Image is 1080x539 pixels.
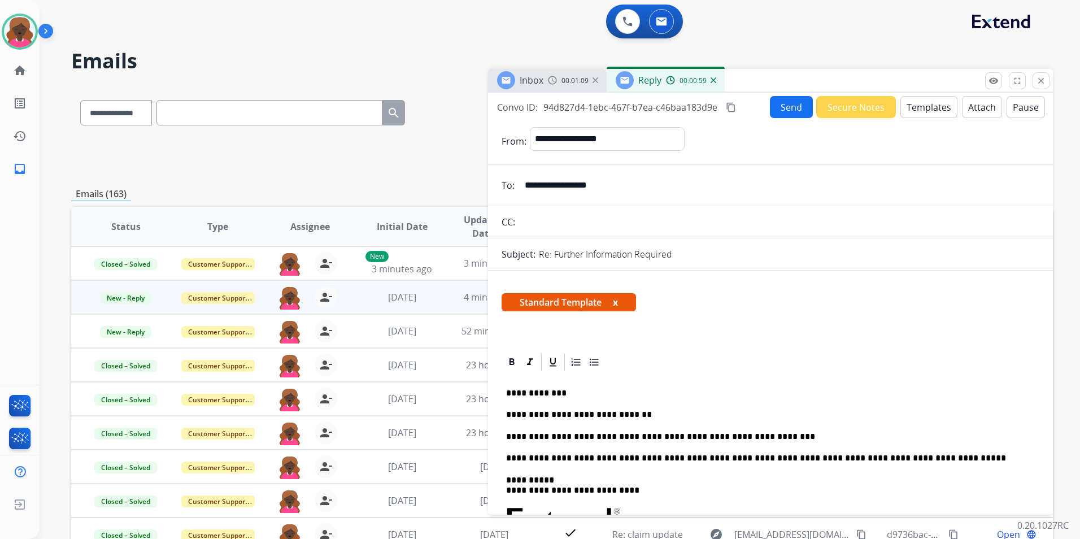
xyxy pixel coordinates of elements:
span: Standard Template [502,293,636,311]
p: From: [502,134,526,148]
span: Type [207,220,228,233]
span: Inbox [520,74,543,86]
mat-icon: person_remove [319,392,333,406]
button: Attach [962,96,1002,118]
mat-icon: person_remove [319,460,333,473]
span: Reply [638,74,661,86]
img: agent-avatar [278,388,301,411]
span: [DATE] [388,427,416,439]
mat-icon: person_remove [319,290,333,304]
div: Bold [503,354,520,371]
span: 3 minutes ago [464,257,524,269]
mat-icon: inbox [13,162,27,176]
span: [DATE] [388,393,416,405]
span: [DATE] [388,460,416,473]
span: 94d827d4-1ebc-467f-b7ea-c46baa183d9e [543,101,717,114]
p: Emails (163) [71,187,131,201]
p: New [365,251,389,262]
span: 52 minutes ago [461,325,527,337]
span: Status [111,220,141,233]
span: 3 minutes ago [372,263,432,275]
span: 00:00:59 [680,76,707,85]
div: Italic [521,354,538,371]
div: Ordered List [568,354,585,371]
p: Convo ID: [497,101,538,114]
button: Send [770,96,813,118]
span: 00:01:09 [561,76,589,85]
span: New - Reply [100,292,151,304]
span: [DATE] [480,494,508,507]
span: Customer Support [181,326,255,338]
mat-icon: person_remove [319,358,333,372]
mat-icon: close [1036,76,1046,86]
span: Customer Support [181,360,255,372]
mat-icon: list_alt [13,97,27,110]
mat-icon: person_remove [319,324,333,338]
span: Updated Date [458,213,508,240]
mat-icon: home [13,64,27,77]
span: Assignee [290,220,330,233]
mat-icon: fullscreen [1012,76,1022,86]
span: Customer Support [181,495,255,507]
p: Subject: [502,247,535,261]
span: Closed – Solved [94,462,157,473]
span: Closed – Solved [94,360,157,372]
p: Re: Further Information Required [539,247,672,261]
span: Customer Support [181,258,255,270]
img: agent-avatar [278,252,301,276]
span: [DATE] [388,291,416,303]
div: Underline [545,354,561,371]
button: Pause [1007,96,1045,118]
img: agent-avatar [278,455,301,479]
span: 4 minutes ago [464,291,524,303]
mat-icon: history [13,129,27,143]
span: [DATE] [388,359,416,371]
span: Customer Support [181,394,255,406]
span: Initial Date [377,220,428,233]
span: 23 hours ago [466,393,522,405]
mat-icon: search [387,106,400,120]
mat-icon: remove_red_eye [988,76,999,86]
span: Closed – Solved [94,428,157,440]
h2: Emails [71,50,1053,72]
span: Closed – Solved [94,394,157,406]
span: Closed – Solved [94,495,157,507]
span: Customer Support [181,292,255,304]
button: Secure Notes [816,96,896,118]
div: Bullet List [586,354,603,371]
img: agent-avatar [278,421,301,445]
img: agent-avatar [278,286,301,310]
img: agent-avatar [278,354,301,377]
span: [DATE] [480,460,508,473]
mat-icon: person_remove [319,257,333,270]
span: Customer Support [181,428,255,440]
p: To: [502,179,515,192]
span: New - Reply [100,326,151,338]
img: avatar [4,16,36,47]
mat-icon: content_copy [726,102,736,112]
button: x [613,295,618,309]
mat-icon: person_remove [319,426,333,440]
span: Customer Support [181,462,255,473]
span: Closed – Solved [94,258,157,270]
button: Templates [900,96,957,118]
p: CC: [502,215,515,229]
span: 23 hours ago [466,359,522,371]
span: 23 hours ago [466,427,522,439]
img: agent-avatar [278,320,301,344]
span: [DATE] [388,325,416,337]
p: 0.20.1027RC [1017,519,1069,532]
img: agent-avatar [278,489,301,513]
span: [DATE] [388,494,416,507]
mat-icon: person_remove [319,494,333,507]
